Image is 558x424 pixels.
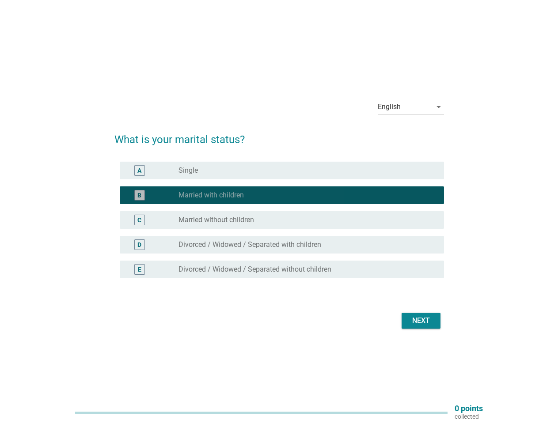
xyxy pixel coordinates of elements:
label: Divorced / Widowed / Separated with children [178,240,321,249]
div: Next [409,315,433,326]
i: arrow_drop_down [433,102,444,112]
div: C [137,216,141,225]
h2: What is your marital status? [114,123,444,148]
button: Next [402,313,440,329]
label: Divorced / Widowed / Separated without children [178,265,331,274]
p: 0 points [455,405,483,413]
label: Single [178,166,198,175]
div: D [137,240,141,250]
label: Married with children [178,191,244,200]
p: collected [455,413,483,420]
div: E [138,265,141,274]
div: English [378,103,401,111]
div: A [137,166,141,175]
div: B [137,191,141,200]
label: Married without children [178,216,254,224]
